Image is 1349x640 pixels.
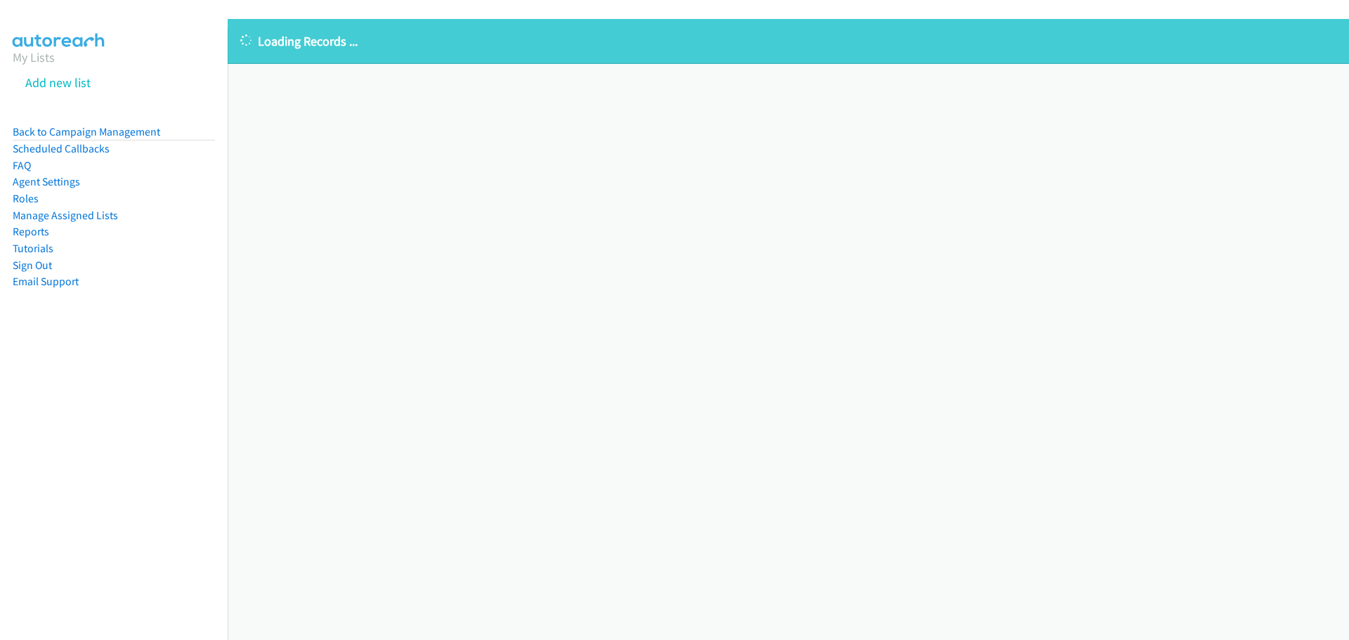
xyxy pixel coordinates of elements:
[240,32,1336,51] p: Loading Records ...
[13,209,118,222] a: Manage Assigned Lists
[13,192,39,205] a: Roles
[13,259,52,272] a: Sign Out
[13,275,79,288] a: Email Support
[13,242,53,255] a: Tutorials
[13,159,31,172] a: FAQ
[13,125,160,138] a: Back to Campaign Management
[25,74,91,91] a: Add new list
[13,142,110,155] a: Scheduled Callbacks
[13,175,80,188] a: Agent Settings
[13,49,55,65] a: My Lists
[13,225,49,238] a: Reports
